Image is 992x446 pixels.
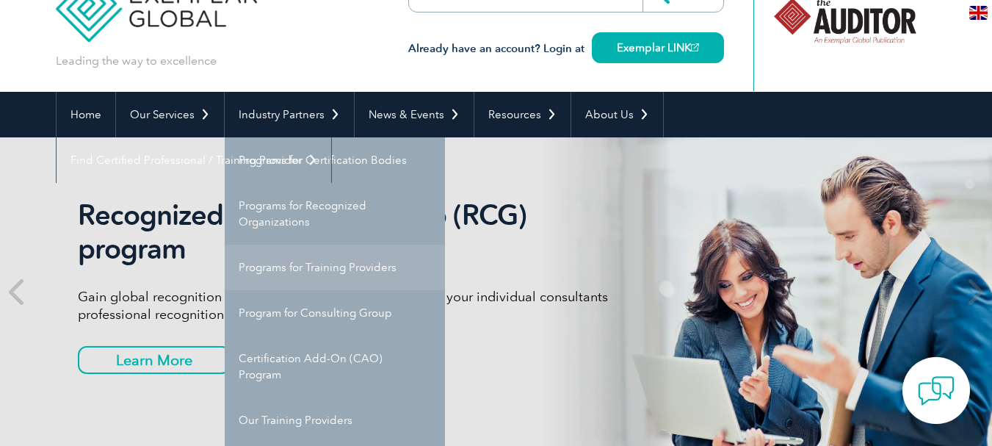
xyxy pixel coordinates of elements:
a: Programs for Training Providers [225,245,445,290]
img: open_square.png [691,43,699,51]
a: Exemplar LINK [592,32,724,63]
a: Programs for Recognized Organizations [225,183,445,245]
a: Find Certified Professional / Training Provider [57,137,331,183]
a: Resources [474,92,571,137]
p: Leading the way to excellence [56,53,217,69]
a: Certification Add-On (CAO) Program [225,336,445,398]
h3: Already have an account? Login at [408,40,724,58]
a: About Us [571,92,663,137]
img: contact-chat.png [918,373,955,409]
a: Our Training Providers [225,398,445,443]
a: Learn More [78,346,231,374]
img: en [969,6,988,20]
a: News & Events [355,92,474,137]
h2: Recognized Consulting Group (RCG) program [78,198,629,266]
a: Home [57,92,115,137]
a: Our Services [116,92,224,137]
a: Industry Partners [225,92,354,137]
a: Program for Consulting Group [225,290,445,336]
a: Programs for Certification Bodies [225,137,445,183]
p: Gain global recognition in the compliance industry and offer your individual consultants professi... [78,288,629,323]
